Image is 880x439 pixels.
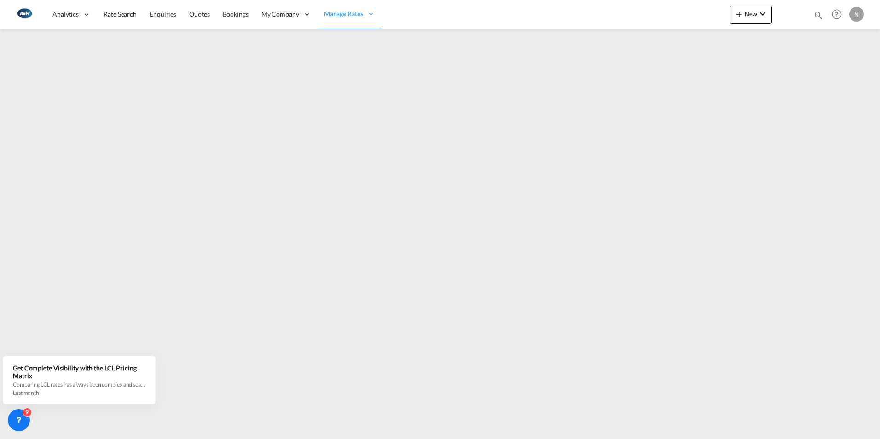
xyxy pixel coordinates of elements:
[829,6,849,23] div: Help
[849,7,864,22] div: N
[829,6,845,22] span: Help
[223,10,249,18] span: Bookings
[734,8,745,19] md-icon: icon-plus 400-fg
[261,10,299,19] span: My Company
[104,10,137,18] span: Rate Search
[730,6,772,24] button: icon-plus 400-fgNewicon-chevron-down
[52,10,79,19] span: Analytics
[324,9,363,18] span: Manage Rates
[14,4,35,25] img: 1aa151c0c08011ec8d6f413816f9a227.png
[813,10,823,20] md-icon: icon-magnify
[813,10,823,24] div: icon-magnify
[757,8,768,19] md-icon: icon-chevron-down
[189,10,209,18] span: Quotes
[150,10,176,18] span: Enquiries
[734,10,768,17] span: New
